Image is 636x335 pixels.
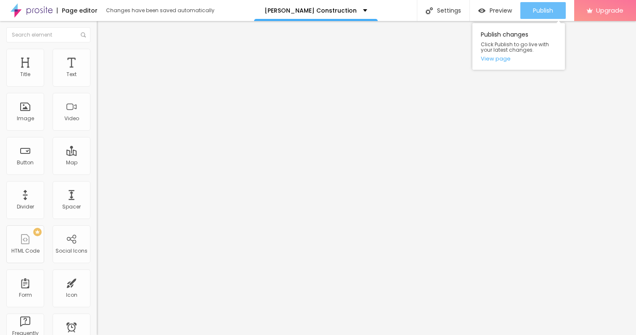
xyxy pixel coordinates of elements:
[265,8,357,13] p: [PERSON_NAME] Construction
[426,7,433,14] img: Icone
[481,42,556,53] span: Click Publish to go live with your latest changes.
[81,32,86,37] img: Icone
[490,7,512,14] span: Preview
[478,7,485,14] img: view-1.svg
[481,56,556,61] a: View page
[20,71,30,77] div: Title
[62,204,81,210] div: Spacer
[66,160,77,166] div: Map
[6,27,90,42] input: Search element
[56,248,87,254] div: Social Icons
[17,204,34,210] div: Divider
[17,116,34,121] div: Image
[17,160,34,166] div: Button
[66,292,77,298] div: Icon
[19,292,32,298] div: Form
[11,248,40,254] div: HTML Code
[106,8,215,13] div: Changes have been saved automatically
[64,116,79,121] div: Video
[596,7,623,14] span: Upgrade
[97,21,636,335] iframe: Editor
[470,2,520,19] button: Preview
[533,7,553,14] span: Publish
[520,2,566,19] button: Publish
[472,23,565,70] div: Publish changes
[57,8,98,13] div: Page editor
[66,71,77,77] div: Text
